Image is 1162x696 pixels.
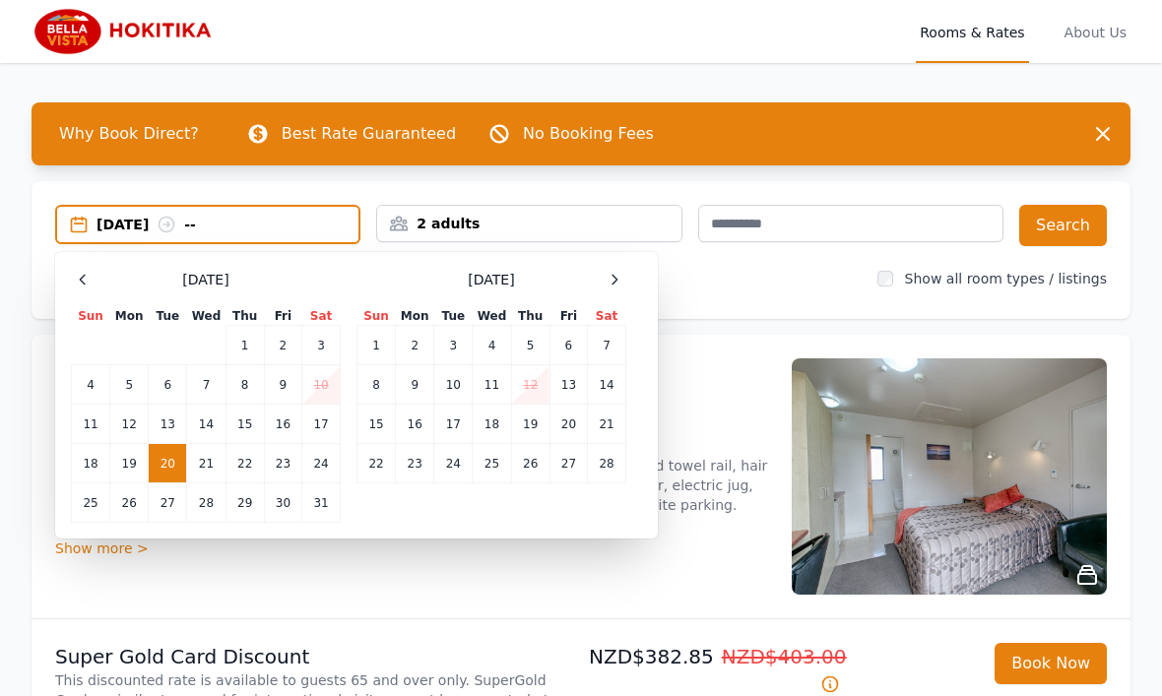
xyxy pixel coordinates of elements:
[187,483,226,523] td: 28
[302,307,341,326] th: Sat
[302,365,341,405] td: 10
[523,122,654,146] p: No Booking Fees
[264,307,301,326] th: Fri
[434,365,473,405] td: 10
[549,307,587,326] th: Fri
[55,643,573,670] p: Super Gold Card Discount
[226,365,264,405] td: 8
[97,215,358,234] div: [DATE] --
[396,307,434,326] th: Mon
[357,444,396,483] td: 22
[43,114,215,154] span: Why Book Direct?
[588,326,626,365] td: 7
[549,444,587,483] td: 27
[302,483,341,523] td: 31
[549,405,587,444] td: 20
[110,405,149,444] td: 12
[473,444,511,483] td: 25
[549,326,587,365] td: 6
[511,307,549,326] th: Thu
[357,405,396,444] td: 15
[264,405,301,444] td: 16
[110,483,149,523] td: 26
[377,214,680,233] div: 2 adults
[511,405,549,444] td: 19
[396,405,434,444] td: 16
[473,365,511,405] td: 11
[282,122,456,146] p: Best Rate Guaranteed
[226,405,264,444] td: 15
[149,444,187,483] td: 20
[473,307,511,326] th: Wed
[32,8,221,55] img: Bella Vista Hokitika
[110,365,149,405] td: 5
[264,326,301,365] td: 2
[149,365,187,405] td: 6
[72,365,110,405] td: 4
[588,405,626,444] td: 21
[264,444,301,483] td: 23
[473,326,511,365] td: 4
[264,365,301,405] td: 9
[396,326,434,365] td: 2
[434,444,473,483] td: 24
[302,405,341,444] td: 17
[468,270,514,289] span: [DATE]
[396,444,434,483] td: 23
[357,326,396,365] td: 1
[187,365,226,405] td: 7
[511,365,549,405] td: 12
[72,405,110,444] td: 11
[226,307,264,326] th: Thu
[357,365,396,405] td: 8
[110,307,149,326] th: Mon
[905,271,1107,286] label: Show all room types / listings
[149,405,187,444] td: 13
[110,444,149,483] td: 19
[226,444,264,483] td: 22
[182,270,228,289] span: [DATE]
[473,405,511,444] td: 18
[187,444,226,483] td: 21
[396,365,434,405] td: 9
[302,326,341,365] td: 3
[187,307,226,326] th: Wed
[588,444,626,483] td: 28
[434,405,473,444] td: 17
[1019,205,1107,246] button: Search
[511,326,549,365] td: 5
[226,326,264,365] td: 1
[549,365,587,405] td: 13
[588,307,626,326] th: Sat
[149,483,187,523] td: 27
[434,307,473,326] th: Tue
[226,483,264,523] td: 29
[72,483,110,523] td: 25
[302,444,341,483] td: 24
[149,307,187,326] th: Tue
[72,307,110,326] th: Sun
[187,405,226,444] td: 14
[264,483,301,523] td: 30
[55,538,768,558] div: Show more >
[995,643,1107,684] button: Book Now
[434,326,473,365] td: 3
[511,444,549,483] td: 26
[357,307,396,326] th: Sun
[588,365,626,405] td: 14
[722,645,847,668] span: NZD$403.00
[72,444,110,483] td: 18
